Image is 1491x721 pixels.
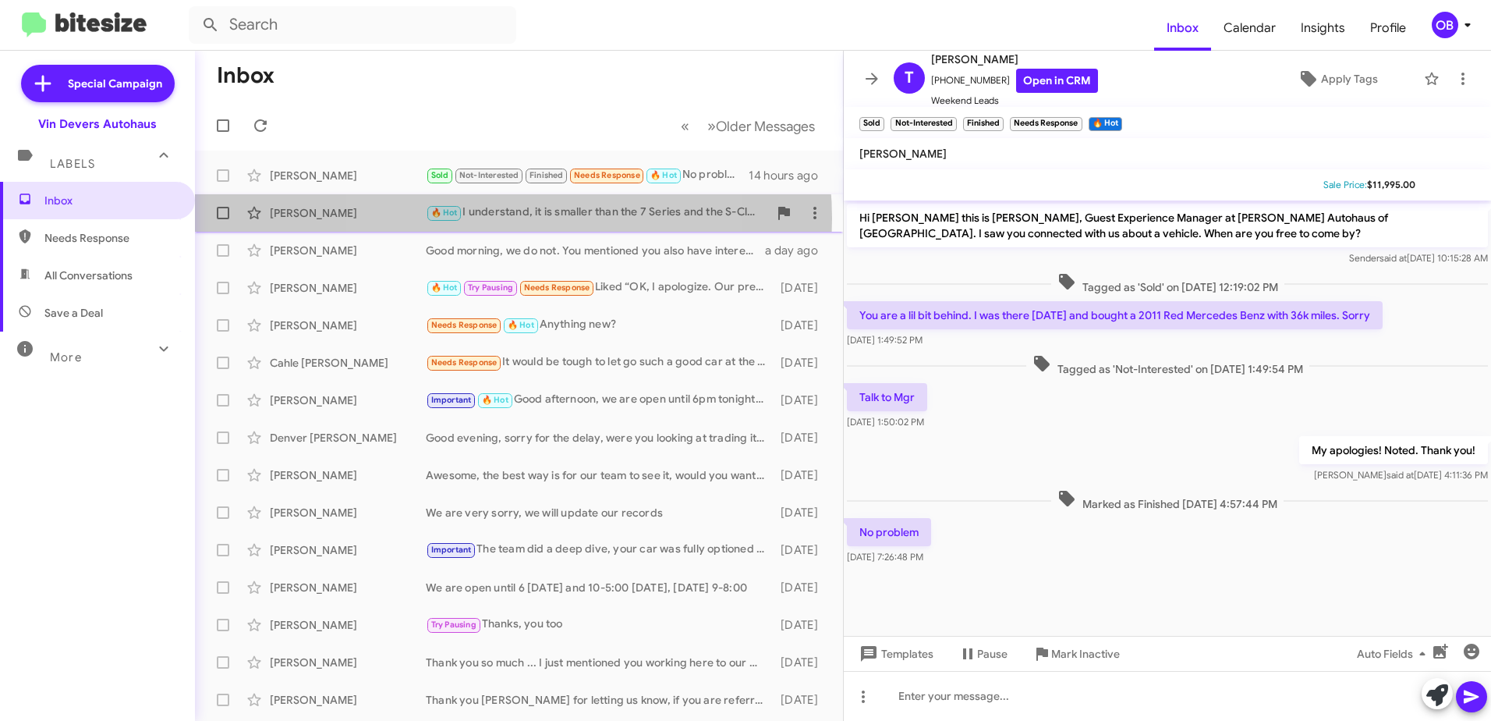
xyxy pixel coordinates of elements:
[426,391,774,409] div: Good afternoon, we are open until 6pm tonight and 10am - 5pm [DATE] ([DATE])
[431,282,458,293] span: 🔥 Hot
[1358,5,1418,51] a: Profile
[1432,12,1458,38] div: OB
[1418,12,1474,38] button: OB
[426,430,774,446] div: Good evening, sorry for the delay, were you looking at trading it in towards something we have he...
[426,616,774,634] div: Thanks, you too
[189,6,516,44] input: Search
[847,334,923,346] span: [DATE] 1:49:52 PM
[44,230,177,246] span: Needs Response
[931,69,1098,93] span: [PHONE_NUMBER]
[524,282,590,293] span: Needs Response
[270,467,426,483] div: [PERSON_NAME]
[431,208,458,218] span: 🔥 Hot
[270,205,426,221] div: [PERSON_NAME]
[1089,117,1122,131] small: 🔥 Hot
[270,430,426,446] div: Denver [PERSON_NAME]
[1258,65,1416,93] button: Apply Tags
[50,350,82,364] span: More
[707,116,716,136] span: »
[1211,5,1288,51] a: Calendar
[459,170,519,180] span: Not-Interested
[1344,640,1444,668] button: Auto Fields
[426,353,774,371] div: It would be tough to let go such a good car at the rate I have it at now
[650,170,677,180] span: 🔥 Hot
[774,318,830,333] div: [DATE]
[1357,640,1432,668] span: Auto Fields
[774,617,830,633] div: [DATE]
[1051,272,1284,295] span: Tagged as 'Sold' on [DATE] 12:19:02 PM
[847,204,1488,247] p: Hi [PERSON_NAME] this is [PERSON_NAME], Guest Experience Manager at [PERSON_NAME] Autohaus of [GE...
[431,320,498,330] span: Needs Response
[1367,179,1415,190] span: $11,995.00
[431,545,472,555] span: Important
[426,166,749,184] div: No problem
[44,305,103,321] span: Save a Deal
[1051,640,1120,668] span: Mark Inactive
[716,118,815,135] span: Older Messages
[44,268,133,283] span: All Conversations
[431,620,476,630] span: Try Pausing
[1321,65,1378,93] span: Apply Tags
[1026,354,1309,377] span: Tagged as 'Not-Interested' on [DATE] 1:49:54 PM
[765,243,830,258] div: a day ago
[671,110,699,142] button: Previous
[1387,469,1414,481] span: said at
[1323,179,1367,190] span: Sale Price:
[774,280,830,296] div: [DATE]
[431,357,498,368] span: Needs Response
[38,116,157,132] div: Vin Devers Autohaus
[270,355,426,371] div: Cahle [PERSON_NAME]
[672,110,824,142] nav: Page navigation example
[856,640,933,668] span: Templates
[698,110,824,142] button: Next
[1299,436,1488,464] p: My apologies! Noted. Thank you!
[1010,117,1082,131] small: Needs Response
[426,692,774,708] div: Thank you [PERSON_NAME] for letting us know, if you are referring to the new car factory warranty...
[44,193,177,208] span: Inbox
[508,320,534,330] span: 🔥 Hot
[426,655,774,670] div: Thank you so much ... I just mentioned you working here to our GM and he smiled and said you were...
[270,392,426,408] div: [PERSON_NAME]
[50,157,95,171] span: Labels
[426,467,774,483] div: Awesome, the best way is for our team to see it, would you want to replace it? This would also gi...
[1349,252,1488,264] span: Sender [DATE] 10:15:28 AM
[1379,252,1407,264] span: said at
[21,65,175,102] a: Special Campaign
[574,170,640,180] span: Needs Response
[774,655,830,670] div: [DATE]
[1314,469,1488,481] span: [PERSON_NAME] [DATE] 4:11:36 PM
[774,355,830,371] div: [DATE]
[774,692,830,708] div: [DATE]
[859,147,947,161] span: [PERSON_NAME]
[1154,5,1211,51] span: Inbox
[774,392,830,408] div: [DATE]
[270,542,426,558] div: [PERSON_NAME]
[891,117,956,131] small: Not-Interested
[468,282,513,293] span: Try Pausing
[426,580,774,595] div: We are open until 6 [DATE] and 10-5:00 [DATE], [DATE] 9-8:00
[1288,5,1358,51] a: Insights
[977,640,1008,668] span: Pause
[529,170,564,180] span: Finished
[217,63,274,88] h1: Inbox
[270,692,426,708] div: [PERSON_NAME]
[270,655,426,670] div: [PERSON_NAME]
[774,580,830,595] div: [DATE]
[482,395,508,405] span: 🔥 Hot
[847,551,923,563] span: [DATE] 7:26:48 PM
[431,395,472,405] span: Important
[270,318,426,333] div: [PERSON_NAME]
[847,383,927,411] p: Talk to Mgr
[270,505,426,520] div: [PERSON_NAME]
[847,301,1383,329] p: You are a lil bit behind. I was there [DATE] and bought a 2011 Red Mercedes Benz with 36k miles. ...
[931,50,1098,69] span: [PERSON_NAME]
[749,168,830,183] div: 14 hours ago
[426,204,768,222] div: I understand, it is smaller than the 7 Series and the S-Class. I can keep you updated if we happe...
[681,116,689,136] span: «
[844,640,946,668] button: Templates
[774,467,830,483] div: [DATE]
[1020,640,1132,668] button: Mark Inactive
